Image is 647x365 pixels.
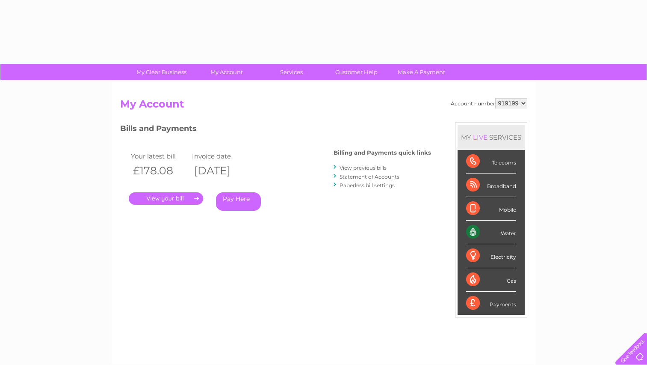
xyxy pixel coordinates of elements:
div: Electricity [466,244,516,268]
h4: Billing and Payments quick links [334,150,431,156]
td: Invoice date [190,150,251,162]
a: My Clear Business [126,64,197,80]
a: My Account [191,64,262,80]
div: LIVE [471,133,489,141]
h2: My Account [120,98,527,114]
div: Telecoms [466,150,516,174]
div: Water [466,221,516,244]
a: Paperless bill settings [340,182,395,188]
div: Account number [451,98,527,108]
div: MY SERVICES [458,125,525,150]
div: Gas [466,268,516,292]
div: Payments [466,292,516,315]
a: Customer Help [321,64,392,80]
a: View previous bills [340,165,387,171]
a: Statement of Accounts [340,174,399,180]
a: Services [256,64,327,80]
div: Mobile [466,197,516,221]
div: Broadband [466,174,516,197]
a: Make A Payment [386,64,457,80]
td: Your latest bill [129,150,190,162]
th: [DATE] [190,162,251,180]
a: . [129,192,203,205]
th: £178.08 [129,162,190,180]
a: Pay Here [216,192,261,211]
h3: Bills and Payments [120,123,431,138]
